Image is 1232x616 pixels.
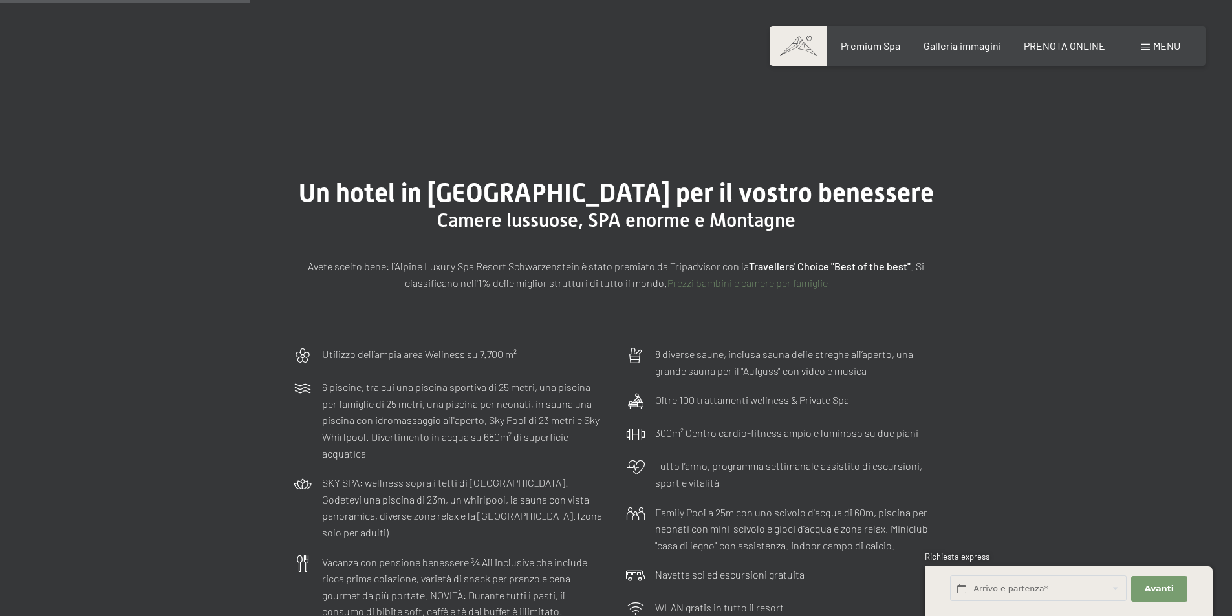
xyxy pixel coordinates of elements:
[322,379,607,462] p: 6 piscine, tra cui una piscina sportiva di 25 metri, una piscina per famiglie di 25 metri, una pi...
[322,474,607,540] p: SKY SPA: wellness sopra i tetti di [GEOGRAPHIC_DATA]! Godetevi una piscina di 23m, un whirlpool, ...
[655,458,940,491] p: Tutto l’anno, programma settimanale assistito di escursioni, sport e vitalità
[655,346,940,379] p: 8 diverse saune, inclusa sauna delle streghe all’aperto, una grande sauna per il "Aufguss" con vi...
[437,209,795,231] span: Camere lussuose, SPA enorme e Montagne
[655,504,940,554] p: Family Pool a 25m con uno scivolo d'acqua di 60m, piscina per neonati con mini-scivolo e gioci d'...
[655,566,805,583] p: Navetta sci ed escursioni gratuita
[322,346,517,363] p: Utilizzo dell‘ampia area Wellness su 7.700 m²
[1131,576,1187,602] button: Avanti
[841,39,900,52] a: Premium Spa
[749,260,911,272] strong: Travellers' Choice "Best of the best"
[655,425,918,441] p: 300m² Centro cardio-fitness ampio e luminoso su due piani
[924,39,1001,52] a: Galleria immagini
[1024,39,1105,52] a: PRENOTA ONLINE
[925,551,989,562] span: Richiesta express
[667,277,828,289] a: Prezzi bambini e camere per famiglie
[1145,583,1174,595] span: Avanti
[299,178,934,208] span: Un hotel in [GEOGRAPHIC_DATA] per il vostro benessere
[655,599,784,616] p: WLAN gratis in tutto il resort
[1153,39,1180,52] span: Menu
[655,392,849,409] p: Oltre 100 trattamenti wellness & Private Spa
[293,258,940,291] p: Avete scelto bene: l’Alpine Luxury Spa Resort Schwarzenstein è stato premiato da Tripadvisor con ...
